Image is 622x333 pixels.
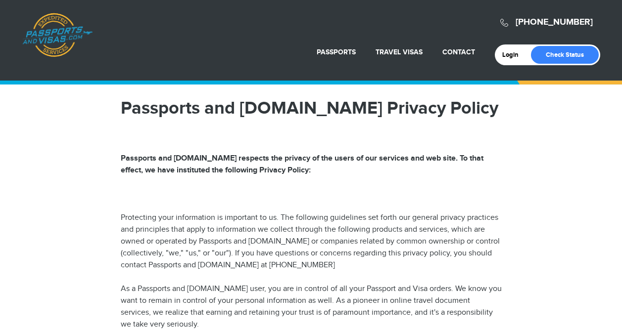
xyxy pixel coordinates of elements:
p: As a Passports and [DOMAIN_NAME] user, you are in control of all your Passport and Visa orders. W... [121,283,502,331]
a: Check Status [531,46,599,64]
p: Protecting your information is important to us. The following guidelines set forth our general pr... [121,212,502,271]
a: Login [502,51,526,59]
a: Passports & [DOMAIN_NAME] [22,13,93,57]
a: Contact [442,48,475,56]
a: Travel Visas [376,48,423,56]
h1: Passports and [DOMAIN_NAME] Privacy Policy [121,99,502,117]
strong: Passports and [DOMAIN_NAME] respects the privacy of the users of our services and web site. To th... [121,154,483,175]
a: Passports [317,48,356,56]
a: [PHONE_NUMBER] [516,17,593,28]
